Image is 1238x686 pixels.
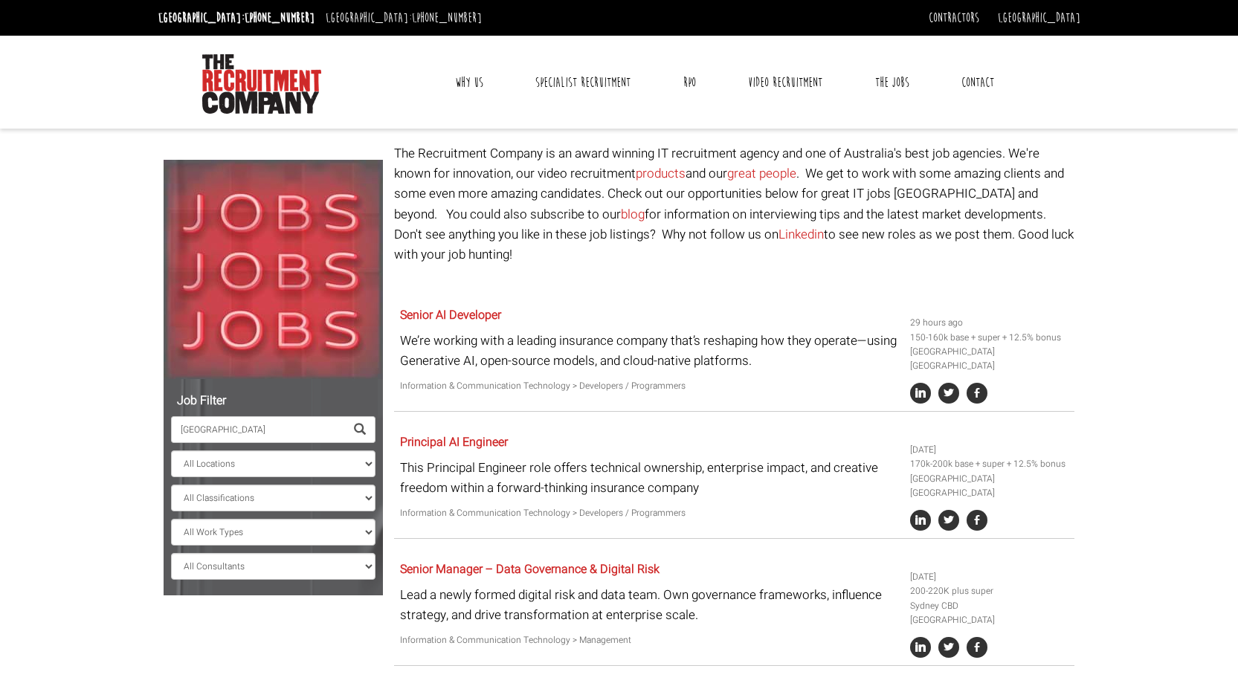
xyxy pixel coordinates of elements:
a: The Jobs [864,64,921,101]
p: This Principal Engineer role offers technical ownership, enterprise impact, and creative freedom ... [400,458,899,498]
p: Information & Communication Technology > Developers / Programmers [400,506,899,520]
a: Linkedin [778,225,824,244]
li: [DATE] [910,570,1069,584]
p: Information & Communication Technology > Developers / Programmers [400,379,899,393]
a: blog [621,205,645,224]
img: The Recruitment Company [202,54,321,114]
a: Contact [950,64,1005,101]
p: Information & Communication Technology > Management [400,633,899,647]
li: [GEOGRAPHIC_DATA] [GEOGRAPHIC_DATA] [910,345,1069,373]
li: [DATE] [910,443,1069,457]
a: great people [727,164,796,183]
a: Senior AI Developer [400,306,501,324]
input: Search [171,416,345,443]
p: The Recruitment Company is an award winning IT recruitment agency and one of Australia's best job... [394,143,1074,265]
a: [PHONE_NUMBER] [412,10,482,26]
a: RPO [672,64,707,101]
a: Video Recruitment [737,64,834,101]
a: products [636,164,686,183]
h5: Job Filter [171,395,375,408]
a: Senior Manager – Data Governance & Digital Risk [400,560,660,578]
li: [GEOGRAPHIC_DATA]: [322,6,486,30]
li: 29 hours ago [910,316,1069,330]
a: Principal AI Engineer [400,433,508,451]
a: Specialist Recruitment [524,64,642,101]
li: [GEOGRAPHIC_DATA] [GEOGRAPHIC_DATA] [910,472,1069,500]
li: 170k-200k base + super + 12.5% bonus [910,457,1069,471]
p: We’re working with a leading insurance company that’s reshaping how they operate—using Generative... [400,331,899,371]
img: Jobs, Jobs, Jobs [164,160,383,379]
a: [GEOGRAPHIC_DATA] [998,10,1080,26]
a: Contractors [929,10,979,26]
p: Lead a newly formed digital risk and data team. Own governance frameworks, influence strategy, an... [400,585,899,625]
li: 150-160k base + super + 12.5% bonus [910,331,1069,345]
a: Why Us [444,64,494,101]
li: 200-220K plus super [910,584,1069,598]
a: [PHONE_NUMBER] [245,10,315,26]
li: [GEOGRAPHIC_DATA]: [155,6,318,30]
li: Sydney CBD [GEOGRAPHIC_DATA] [910,599,1069,627]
